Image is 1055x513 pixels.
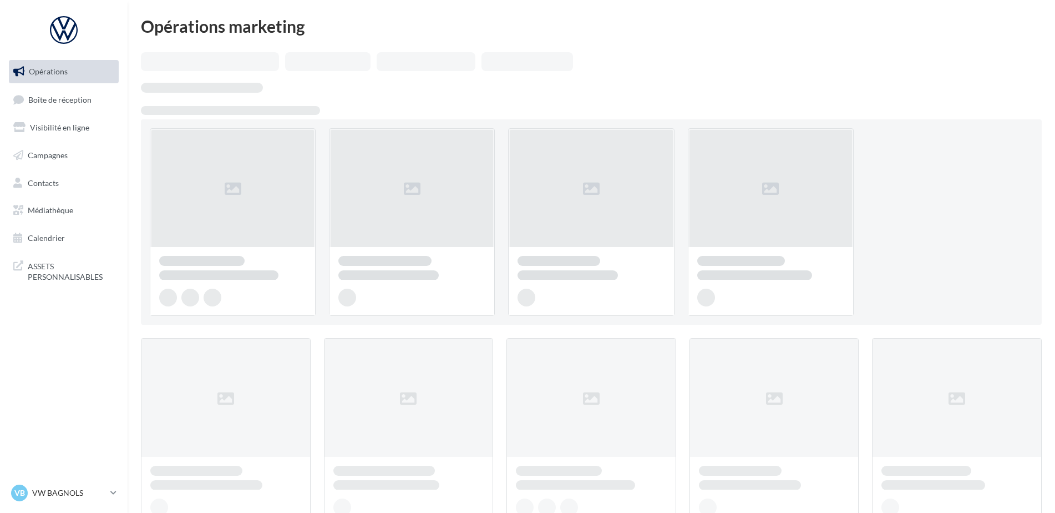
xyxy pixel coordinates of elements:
[7,254,121,287] a: ASSETS PERSONNALISABLES
[7,199,121,222] a: Médiathèque
[29,67,68,76] span: Opérations
[7,227,121,250] a: Calendrier
[7,88,121,112] a: Boîte de réception
[7,60,121,83] a: Opérations
[28,205,73,215] span: Médiathèque
[9,482,119,504] a: VB VW BAGNOLS
[28,259,114,283] span: ASSETS PERSONNALISABLES
[7,144,121,167] a: Campagnes
[28,94,92,104] span: Boîte de réception
[14,487,25,499] span: VB
[28,178,59,187] span: Contacts
[30,123,89,132] span: Visibilité en ligne
[32,487,106,499] p: VW BAGNOLS
[28,150,68,160] span: Campagnes
[28,233,65,243] span: Calendrier
[141,18,1042,34] div: Opérations marketing
[7,172,121,195] a: Contacts
[7,116,121,139] a: Visibilité en ligne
